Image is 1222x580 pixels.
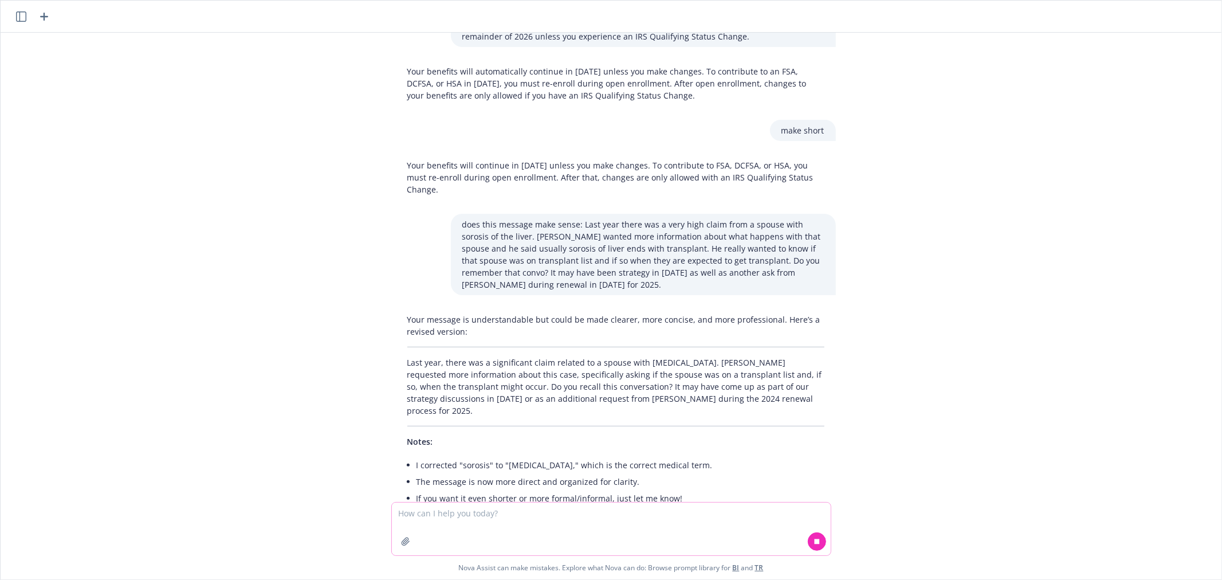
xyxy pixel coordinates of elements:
span: Notes: [407,436,433,447]
p: does this message make sense: Last year there was a very high claim from a spouse with sorosis of... [462,218,824,291]
p: Last year, there was a significant claim related to a spouse with [MEDICAL_DATA]. [PERSON_NAME] r... [407,356,824,417]
p: make short [781,124,824,136]
p: Your message is understandable but could be made clearer, more concise, and more professional. He... [407,313,824,338]
p: Your benefits will continue in [DATE] unless you make changes. To contribute to FSA, DCFSA, or HS... [407,159,824,195]
span: Nova Assist can make mistakes. Explore what Nova can do: Browse prompt library for and [459,556,764,579]
li: I corrected "sorosis" to "[MEDICAL_DATA]," which is the correct medical term. [416,457,824,473]
li: If you want it even shorter or more formal/informal, just let me know! [416,490,824,507]
a: TR [755,563,764,573]
li: The message is now more direct and organized for clarity. [416,473,824,490]
a: BI [733,563,740,573]
p: Your benefits will automatically continue in [DATE] unless you make changes. To contribute to an ... [407,65,824,101]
